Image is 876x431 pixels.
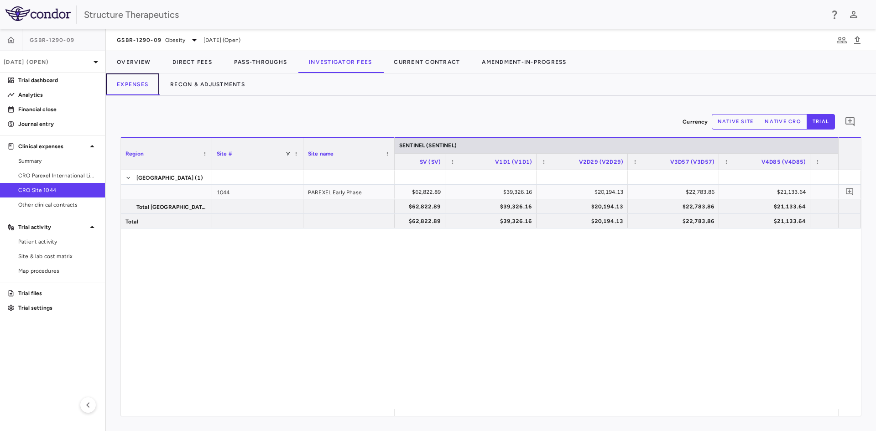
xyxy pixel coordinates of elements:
div: $62,822.89 [362,185,441,199]
span: SV (SV) [420,159,441,165]
span: SENTINEL (SENTINEL) [399,142,457,149]
img: logo-full-SnFGN8VE.png [5,6,71,21]
button: Add comment [842,114,858,130]
div: $21,133.64 [727,199,806,214]
svg: Add comment [845,116,855,127]
span: Site # [217,151,232,157]
button: native site [712,114,760,130]
button: Pass-Throughs [223,51,298,73]
div: $39,326.16 [454,185,532,199]
span: GSBR-1290-09 [30,36,74,44]
p: Clinical expenses [18,142,87,151]
div: $62,822.89 [362,214,441,228]
div: $39,326.16 [454,199,532,214]
span: V4D85 (V4D85) [761,159,806,165]
button: native cro [759,114,807,130]
div: $22,783.86 [636,185,714,199]
button: Recon & Adjustments [159,73,256,95]
div: $20,194.13 [545,199,623,214]
span: [GEOGRAPHIC_DATA] [136,171,194,185]
button: Investigator Fees [298,51,383,73]
div: $22,783.86 [636,214,714,228]
span: Region [125,151,144,157]
span: V1D1 (V1D1) [495,159,532,165]
span: Site name [308,151,334,157]
button: Overview [106,51,162,73]
span: GSBR-1290-09 [117,36,162,44]
span: V3D57 (V3D57) [670,159,714,165]
span: Total [125,214,138,229]
button: Expenses [106,73,159,95]
p: Trial settings [18,304,98,312]
span: Map procedures [18,267,98,275]
span: Obesity [165,36,185,44]
span: Other clinical contracts [18,201,98,209]
div: $21,133.64 [727,185,806,199]
div: 1044 [212,185,303,199]
p: Trial activity [18,223,87,231]
button: trial [807,114,835,130]
div: $20,194.13 [545,214,623,228]
button: Add comment [844,186,856,198]
span: Site & lab cost matrix [18,252,98,260]
svg: Add comment [845,187,854,196]
p: Trial dashboard [18,76,98,84]
div: PAREXEL Early Phase [303,185,395,199]
span: (1) [195,171,203,185]
div: $39,326.16 [454,214,532,228]
button: Current Contract [383,51,471,73]
button: Direct Fees [162,51,223,73]
div: $22,783.86 [636,199,714,214]
span: [DATE] (Open) [203,36,240,44]
p: Analytics [18,91,98,99]
div: $21,133.64 [727,214,806,228]
p: Trial files [18,289,98,297]
div: Structure Therapeutics [84,8,823,21]
div: $62,822.89 [362,199,441,214]
p: Currency [683,118,708,126]
div: $20,194.13 [545,185,623,199]
p: Journal entry [18,120,98,128]
span: CRO Parexel International Limited [18,171,98,180]
span: V2D29 (V2D29) [579,159,623,165]
p: [DATE] (Open) [4,58,90,66]
span: CRO Site 1044 [18,186,98,194]
button: Amendment-In-Progress [471,51,577,73]
p: Financial close [18,105,98,114]
span: Patient activity [18,238,98,246]
span: Total [GEOGRAPHIC_DATA] [136,200,207,214]
span: Summary [18,157,98,165]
